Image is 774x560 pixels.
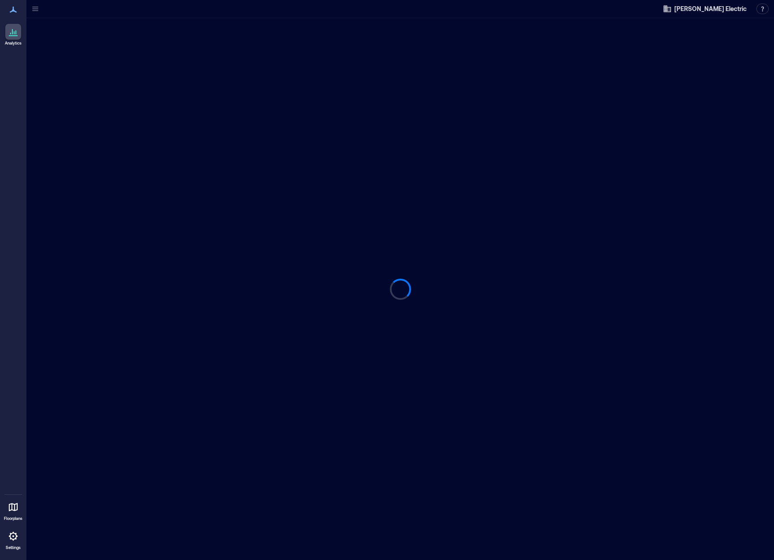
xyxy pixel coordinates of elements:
[2,21,24,49] a: Analytics
[5,41,22,46] p: Analytics
[6,545,21,550] p: Settings
[674,4,747,13] span: [PERSON_NAME] Electric
[4,516,22,521] p: Floorplans
[3,526,24,553] a: Settings
[660,2,749,16] button: [PERSON_NAME] Electric
[1,497,25,524] a: Floorplans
